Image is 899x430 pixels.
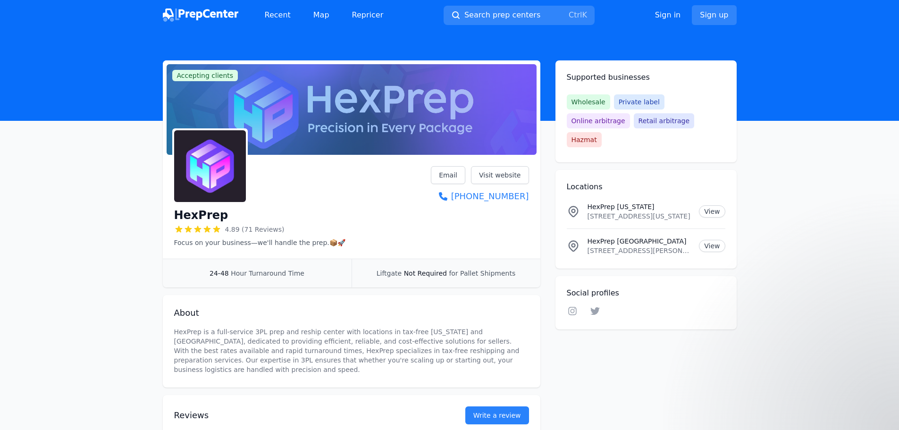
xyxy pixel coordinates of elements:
h2: Supported businesses [567,72,725,83]
p: HexPrep [US_STATE] [588,202,692,211]
span: 4.89 (71 Reviews) [225,225,285,234]
button: Search prep centersCtrlK [444,6,595,25]
kbd: K [582,10,587,19]
a: Email [431,166,465,184]
span: Search prep centers [464,9,540,21]
a: Sign up [692,5,736,25]
a: View [699,205,725,218]
span: Not Required [404,270,447,277]
h1: HexPrep [174,208,228,223]
h2: Social profiles [567,287,725,299]
span: for Pallet Shipments [449,270,515,277]
span: Hazmat [567,132,602,147]
h2: Locations [567,181,725,193]
img: HexPrep [174,130,246,202]
a: Repricer [344,6,391,25]
span: Private label [614,94,664,110]
span: Hour Turnaround Time [231,270,304,277]
span: Accepting clients [172,70,238,81]
p: Focus on your business—we'll handle the prep.📦🚀 [174,238,345,247]
a: View [699,240,725,252]
h2: About [174,306,529,320]
p: [STREET_ADDRESS][PERSON_NAME][US_STATE] [588,246,692,255]
kbd: Ctrl [569,10,582,19]
a: [PHONE_NUMBER] [431,190,529,203]
a: Recent [257,6,298,25]
h2: Reviews [174,409,435,422]
span: Retail arbitrage [634,113,694,128]
a: Write a review [465,406,529,424]
span: Wholesale [567,94,610,110]
p: [STREET_ADDRESS][US_STATE] [588,211,692,221]
p: HexPrep [GEOGRAPHIC_DATA] [588,236,692,246]
img: PrepCenter [163,8,238,22]
p: HexPrep is a full-service 3PL prep and reship center with locations in tax-free [US_STATE] and [G... [174,327,529,374]
span: 24-48 [210,270,229,277]
a: Sign in [655,9,681,21]
span: Online arbitrage [567,113,630,128]
a: Visit website [471,166,529,184]
iframe: Intercom live chat [865,396,888,419]
span: Liftgate [377,270,402,277]
a: Map [306,6,337,25]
